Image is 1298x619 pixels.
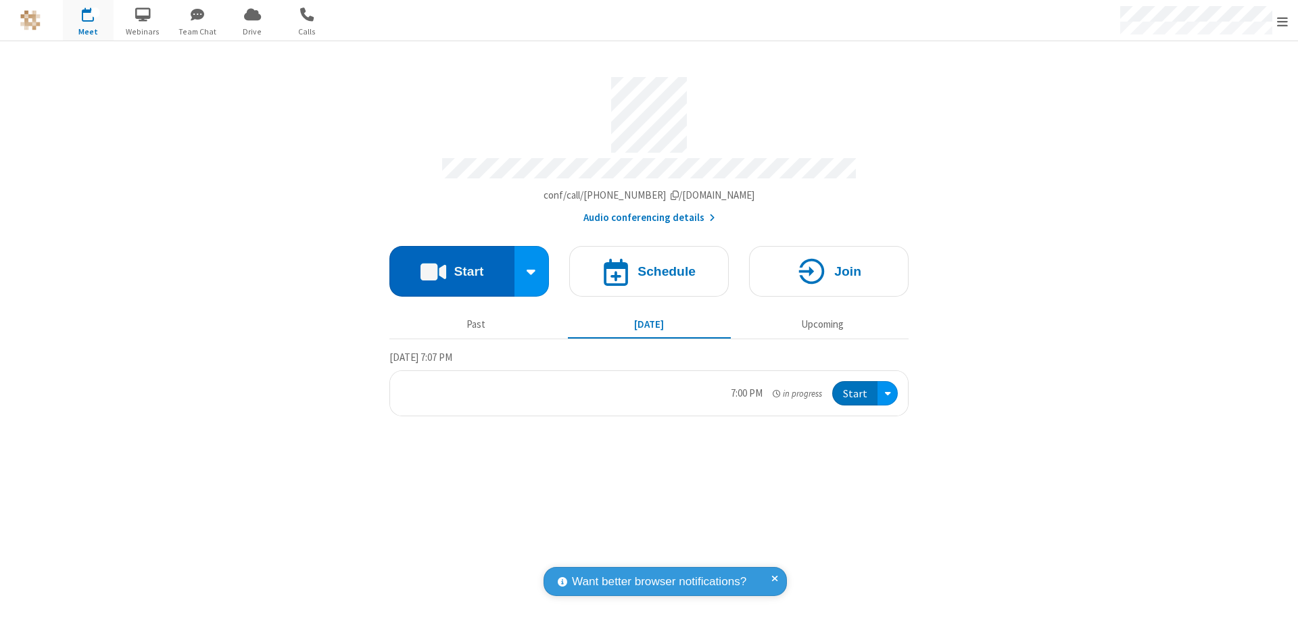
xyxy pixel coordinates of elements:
[572,573,746,591] span: Want better browser notifications?
[773,387,822,400] em: in progress
[91,7,100,18] div: 1
[741,312,904,337] button: Upcoming
[389,67,909,226] section: Account details
[118,26,168,38] span: Webinars
[569,246,729,297] button: Schedule
[544,189,755,201] span: Copy my meeting room link
[878,381,898,406] div: Open menu
[514,246,550,297] div: Start conference options
[282,26,333,38] span: Calls
[63,26,114,38] span: Meet
[832,381,878,406] button: Start
[389,351,452,364] span: [DATE] 7:07 PM
[227,26,278,38] span: Drive
[544,188,755,203] button: Copy my meeting room linkCopy my meeting room link
[454,265,483,278] h4: Start
[568,312,731,337] button: [DATE]
[749,246,909,297] button: Join
[389,246,514,297] button: Start
[638,265,696,278] h4: Schedule
[1264,584,1288,610] iframe: Chat
[20,10,41,30] img: QA Selenium DO NOT DELETE OR CHANGE
[731,386,763,401] div: 7:00 PM
[834,265,861,278] h4: Join
[395,312,558,337] button: Past
[583,210,715,226] button: Audio conferencing details
[172,26,223,38] span: Team Chat
[389,349,909,417] section: Today's Meetings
